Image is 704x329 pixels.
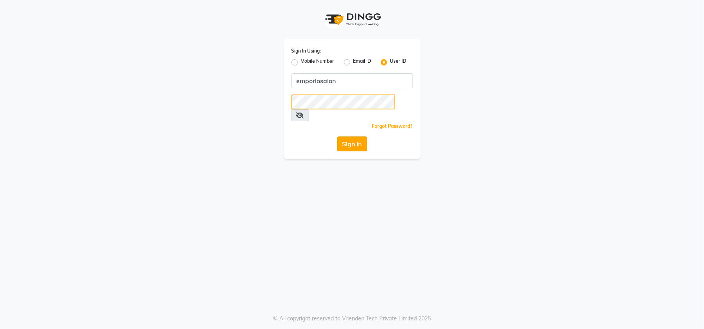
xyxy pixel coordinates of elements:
input: Username [291,95,395,109]
input: Username [291,73,413,88]
button: Sign In [337,136,367,151]
label: Sign In Using: [291,47,321,55]
label: User ID [390,58,407,67]
img: logo1.svg [321,8,384,31]
label: Email ID [353,58,371,67]
label: Mobile Number [301,58,335,67]
a: Forgot Password? [372,123,413,129]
